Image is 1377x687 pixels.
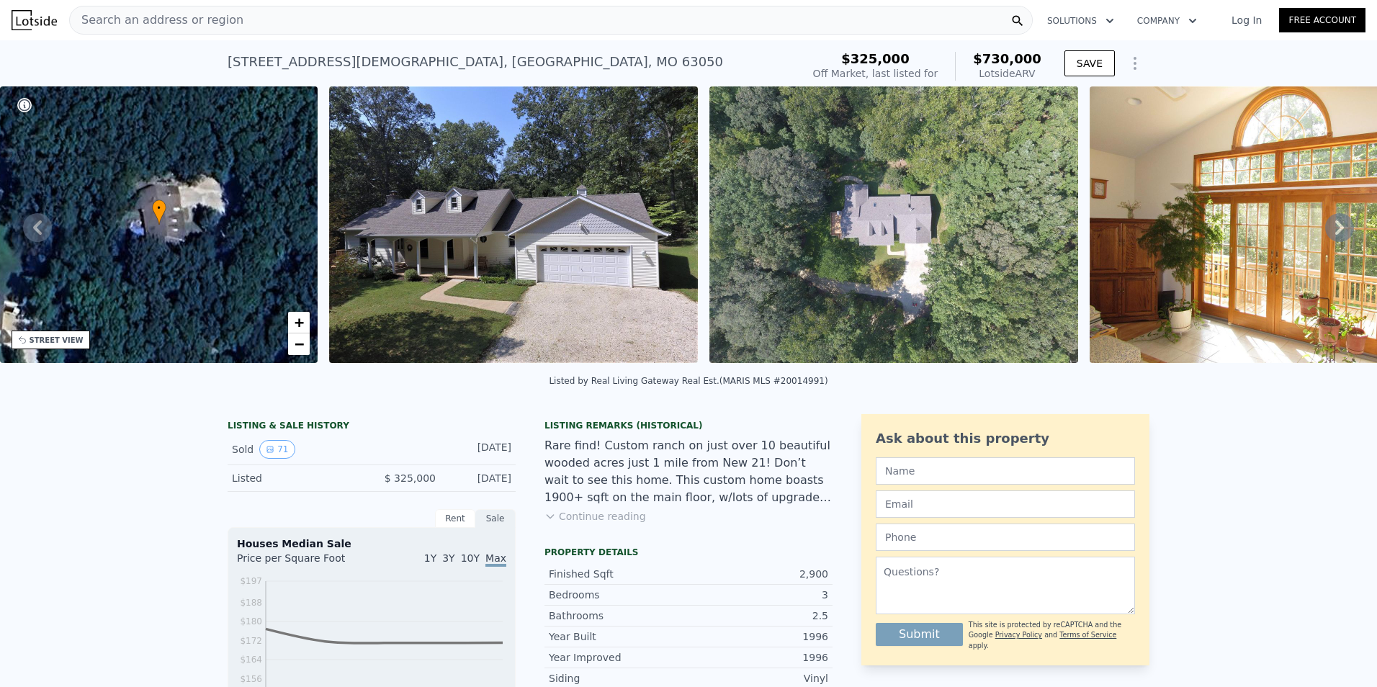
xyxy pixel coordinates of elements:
span: • [152,202,166,215]
div: 1996 [688,650,828,665]
span: $325,000 [841,51,910,66]
tspan: $156 [240,674,262,684]
div: Listed by Real Living Gateway Real Est. (MARIS MLS #20014991) [549,376,827,386]
div: Bathrooms [549,609,688,623]
input: Email [876,490,1135,518]
span: 3Y [442,552,454,564]
tspan: $197 [240,576,262,586]
div: Bedrooms [549,588,688,602]
div: Rare find! Custom ranch on just over 10 beautiful wooded acres just 1 mile from New 21! Don’t wai... [544,437,833,506]
div: Sold [232,440,360,459]
div: Siding [549,671,688,686]
div: [STREET_ADDRESS][DEMOGRAPHIC_DATA] , [GEOGRAPHIC_DATA] , MO 63050 [228,52,723,72]
tspan: $172 [240,636,262,646]
span: − [295,335,304,353]
span: 10Y [461,552,480,564]
img: Sale: 136336689 Parcel: 55023640 [329,86,698,363]
button: Submit [876,623,963,646]
div: Property details [544,547,833,558]
span: $730,000 [973,51,1041,66]
div: Price per Square Foot [237,551,372,574]
span: Max [485,552,506,567]
span: + [295,313,304,331]
button: View historical data [259,440,295,459]
tspan: $188 [240,598,262,608]
div: STREET VIEW [30,335,84,346]
div: Year Improved [549,650,688,665]
div: Listing Remarks (Historical) [544,420,833,431]
div: Ask about this property [876,428,1135,449]
a: Free Account [1279,8,1365,32]
button: Show Options [1121,49,1149,78]
div: 3 [688,588,828,602]
a: Privacy Policy [995,631,1042,639]
div: • [152,199,166,225]
img: Lotside [12,10,57,30]
div: 1996 [688,629,828,644]
div: 2.5 [688,609,828,623]
div: Houses Median Sale [237,536,506,551]
a: Zoom in [288,312,310,333]
img: Sale: 136336689 Parcel: 55023640 [709,86,1078,363]
div: [DATE] [447,471,511,485]
div: Vinyl [688,671,828,686]
div: 2,900 [688,567,828,581]
button: Solutions [1036,8,1126,34]
a: Log In [1214,13,1279,27]
div: Finished Sqft [549,567,688,581]
div: Lotside ARV [973,66,1041,81]
div: [DATE] [447,440,511,459]
div: Year Built [549,629,688,644]
div: Rent [435,509,475,528]
button: Continue reading [544,509,646,524]
input: Name [876,457,1135,485]
span: Search an address or region [70,12,243,29]
tspan: $180 [240,616,262,627]
div: Off Market, last listed for [813,66,938,81]
div: Listed [232,471,360,485]
a: Zoom out [288,333,310,355]
tspan: $164 [240,655,262,665]
button: Company [1126,8,1208,34]
span: 1Y [424,552,436,564]
button: SAVE [1064,50,1115,76]
input: Phone [876,524,1135,551]
a: Terms of Service [1059,631,1116,639]
div: This site is protected by reCAPTCHA and the Google and apply. [969,620,1135,651]
div: Sale [475,509,516,528]
div: LISTING & SALE HISTORY [228,420,516,434]
span: $ 325,000 [385,472,436,484]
